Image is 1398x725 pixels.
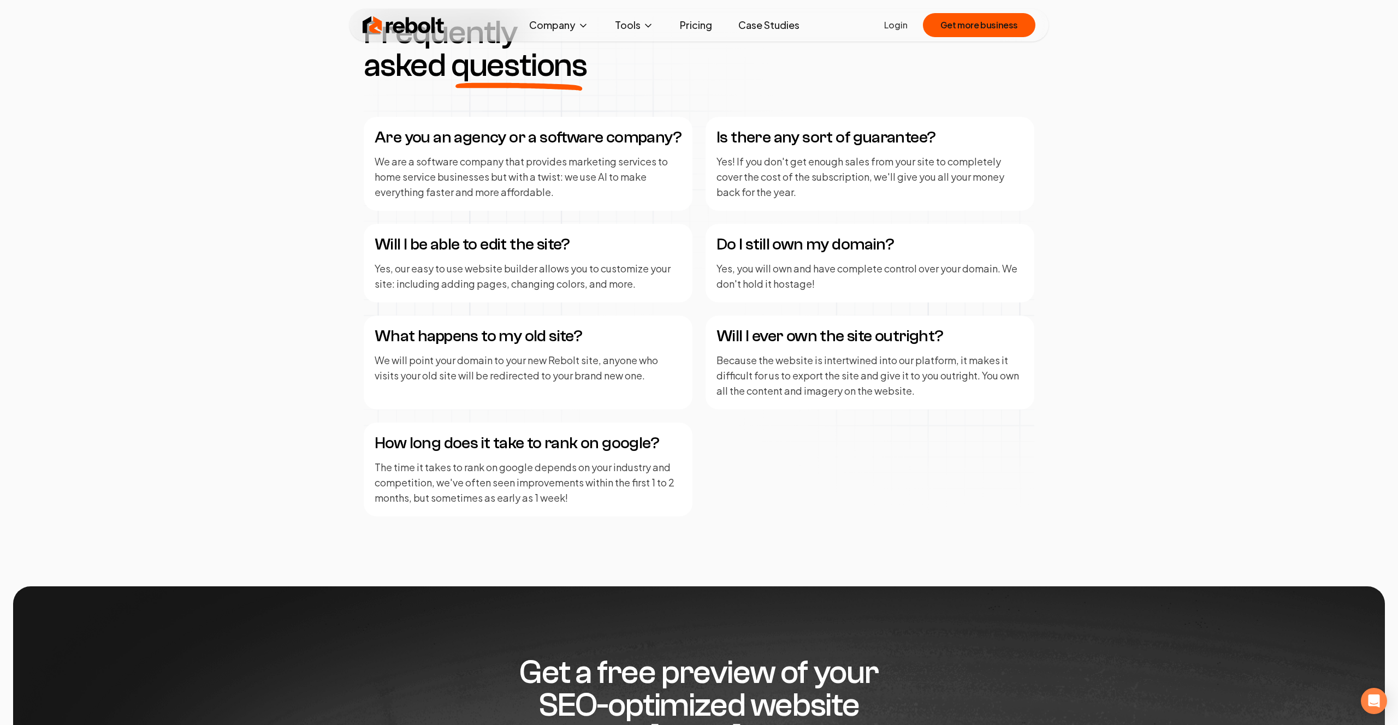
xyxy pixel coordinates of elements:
[923,13,1035,37] button: Get more business
[364,16,600,82] h3: Frequently asked
[716,235,1023,254] h4: Do I still own my domain?
[730,14,808,36] a: Case Studies
[375,261,682,292] p: Yes, our easy to use website builder allows you to customize your site: including adding pages, c...
[716,326,1023,346] h4: Will I ever own the site outright?
[375,235,682,254] h4: Will I be able to edit the site?
[716,353,1023,399] p: Because the website is intertwined into our platform, it makes it difficult for us to export the ...
[671,14,721,36] a: Pricing
[716,154,1023,200] p: Yes! If you don't get enough sales from your site to completely cover the cost of the subscriptio...
[451,49,587,82] span: questions
[716,261,1023,292] p: Yes, you will own and have complete control over your domain. We don't hold it hostage!
[375,433,682,453] h4: How long does it take to rank on google?
[716,128,1023,147] h4: Is there any sort of guarantee?
[884,19,908,32] a: Login
[375,460,682,506] p: The time it takes to rank on google depends on your industry and competition, we've often seen im...
[520,14,597,36] button: Company
[375,154,682,200] p: We are a software company that provides marketing services to home service businesses but with a ...
[1361,688,1387,714] div: Open Intercom Messenger
[363,14,445,36] img: Rebolt Logo
[375,353,682,383] p: We will point your domain to your new Rebolt site, anyone who visits your old site will be redire...
[606,14,662,36] button: Tools
[375,128,682,147] h4: Are you an agency or a software company?
[375,326,682,346] h4: What happens to my old site?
